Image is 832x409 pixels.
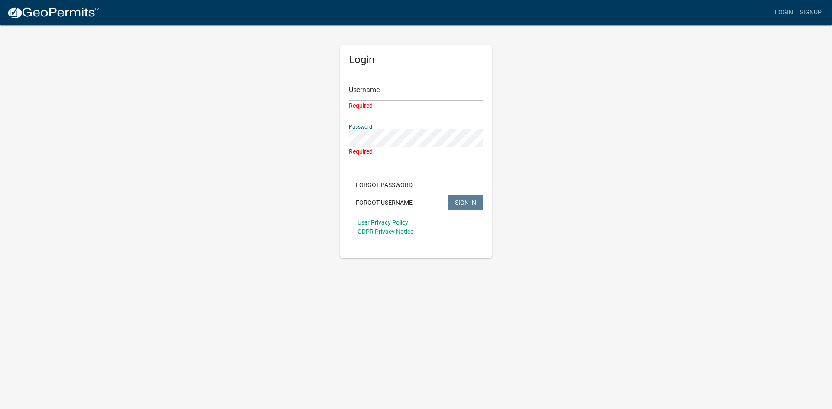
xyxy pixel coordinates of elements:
[349,101,483,110] div: Required
[349,177,419,193] button: Forgot Password
[771,4,796,21] a: Login
[448,195,483,210] button: SIGN IN
[349,147,483,156] div: Required
[357,219,408,226] a: User Privacy Policy
[349,195,419,210] button: Forgot Username
[796,4,825,21] a: Signup
[349,54,483,66] h5: Login
[455,199,476,206] span: SIGN IN
[357,228,413,235] a: GDPR Privacy Notice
